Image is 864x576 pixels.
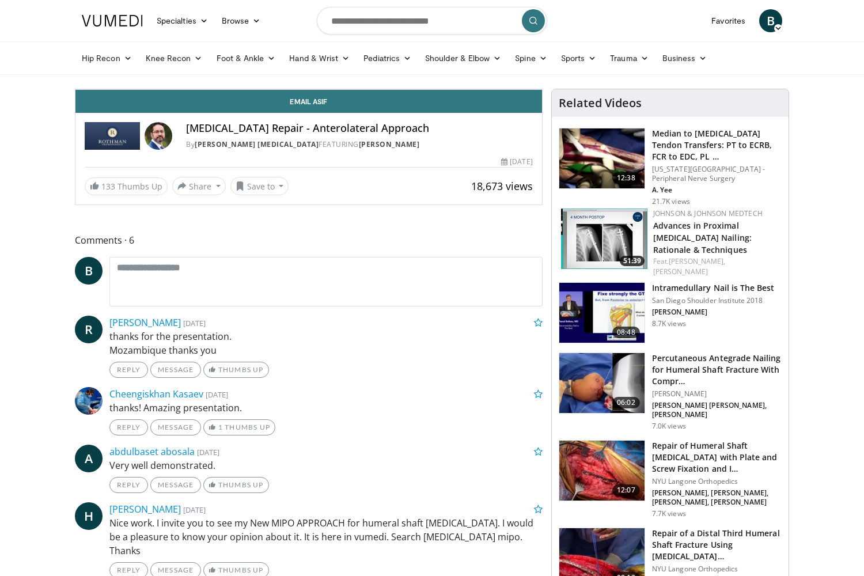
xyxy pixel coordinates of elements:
[75,445,103,472] a: A
[109,445,195,458] a: abdulbaset abosala
[559,96,642,110] h4: Related Videos
[85,122,140,150] img: Rothman Hand Surgery
[172,177,226,195] button: Share
[109,419,148,435] a: Reply
[145,122,172,150] img: Avatar
[508,47,554,70] a: Spine
[203,477,268,493] a: Thumbs Up
[704,9,752,32] a: Favorites
[652,128,782,162] h3: Median to [MEDICAL_DATA] Tendon Transfers: PT to ECRB, FCR to EDC, PL …
[652,389,782,399] p: [PERSON_NAME]
[620,256,645,266] span: 51:39
[75,257,103,285] a: B
[652,185,782,195] p: A. Yee
[109,516,543,558] p: Nice work. I invite you to see my New MIPO APPROACH for humeral shaft [MEDICAL_DATA]. I would be ...
[139,47,210,70] a: Knee Recon
[109,388,203,400] a: Cheengiskhan Kasaev
[652,401,782,419] p: [PERSON_NAME] [PERSON_NAME], [PERSON_NAME]
[109,316,181,329] a: [PERSON_NAME]
[559,441,645,501] img: 927a6b88-7ad3-4aa5-b37c-28417b72f84a.jpeg.150x105_q85_crop-smart_upscale.jpg
[652,509,686,518] p: 7.7K views
[559,282,782,343] a: 08:48 Intramedullary Nail is The Best San Diego Shoulder Institute 2018 [PERSON_NAME] 8.7K views
[612,397,640,408] span: 06:02
[652,353,782,387] h3: Percutaneous Antegrade Nailing for Humeral Shaft Fracture With Compr…
[75,387,103,415] img: Avatar
[652,308,775,317] p: [PERSON_NAME]
[75,233,543,248] span: Comments 6
[197,447,219,457] small: [DATE]
[150,362,201,378] a: Message
[669,256,725,266] a: [PERSON_NAME],
[186,139,533,150] div: By FEATURING
[230,177,289,195] button: Save to
[109,458,543,472] p: Very well demonstrated.
[653,267,708,276] a: [PERSON_NAME]
[203,419,275,435] a: 1 Thumbs Up
[206,389,228,400] small: [DATE]
[359,139,420,149] a: [PERSON_NAME]
[652,528,782,562] h3: Repair of a Distal Third Humeral Shaft Fracture Using [MEDICAL_DATA] [PERSON_NAME]…
[559,128,645,188] img: 304908_0001_1.png.150x105_q85_crop-smart_upscale.jpg
[357,47,418,70] a: Pediatrics
[652,564,782,574] p: NYU Langone Orthopedics
[612,327,640,338] span: 08:48
[561,209,647,269] img: 51c79e9b-08d2-4aa9-9189-000d819e3bdb.150x105_q85_crop-smart_upscale.jpg
[101,181,115,192] span: 133
[759,9,782,32] a: B
[652,165,782,183] p: [US_STATE][GEOGRAPHIC_DATA] - Peripheral Nerve Surgery
[218,423,223,431] span: 1
[652,282,775,294] h3: Intramedullary Nail is The Best
[652,422,686,431] p: 7.0K views
[559,128,782,206] a: 12:38 Median to [MEDICAL_DATA] Tendon Transfers: PT to ECRB, FCR to EDC, PL … [US_STATE][GEOGRAPH...
[109,477,148,493] a: Reply
[186,122,533,135] h4: [MEDICAL_DATA] Repair - Anterolateral Approach
[150,419,201,435] a: Message
[612,484,640,496] span: 12:07
[561,209,647,269] a: 51:39
[150,9,215,32] a: Specialties
[559,440,782,518] a: 12:07 Repair of Humeral Shaft [MEDICAL_DATA] with Plate and Screw Fixation and I… NYU Langone Ort...
[183,505,206,515] small: [DATE]
[554,47,604,70] a: Sports
[210,47,283,70] a: Foot & Ankle
[653,256,779,277] div: Feat.
[75,90,542,113] a: Email Asif
[215,9,268,32] a: Browse
[75,47,139,70] a: Hip Recon
[603,47,655,70] a: Trauma
[109,503,181,516] a: [PERSON_NAME]
[471,179,533,193] span: 18,673 views
[75,316,103,343] a: R
[652,296,775,305] p: San Diego Shoulder Institute 2018
[109,329,543,357] p: thanks for the presentation. Mozambique thanks you
[75,502,103,530] a: H
[655,47,714,70] a: Business
[652,319,686,328] p: 8.7K views
[559,283,645,343] img: 88ed5bdc-a0c7-48b1-80c0-588cbe3a9ce5.150x105_q85_crop-smart_upscale.jpg
[653,220,752,255] a: Advances in Proximal [MEDICAL_DATA] Nailing: Rationale & Techniques
[652,197,690,206] p: 21.7K views
[82,15,143,26] img: VuMedi Logo
[652,488,782,507] p: [PERSON_NAME], [PERSON_NAME], [PERSON_NAME], [PERSON_NAME]
[559,353,645,413] img: c529910c-0bdd-43c1-802e-fcc396db0cec.150x105_q85_crop-smart_upscale.jpg
[75,89,542,90] video-js: Video Player
[559,353,782,431] a: 06:02 Percutaneous Antegrade Nailing for Humeral Shaft Fracture With Compr… [PERSON_NAME] [PERSON...
[183,318,206,328] small: [DATE]
[85,177,168,195] a: 133 Thumbs Up
[653,209,763,218] a: Johnson & Johnson MedTech
[317,7,547,35] input: Search topics, interventions
[418,47,508,70] a: Shoulder & Elbow
[612,172,640,184] span: 12:38
[652,477,782,486] p: NYU Langone Orthopedics
[195,139,319,149] a: [PERSON_NAME] [MEDICAL_DATA]
[282,47,357,70] a: Hand & Wrist
[203,362,268,378] a: Thumbs Up
[109,401,543,415] p: thanks! Amazing presentation.
[109,362,148,378] a: Reply
[501,157,532,167] div: [DATE]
